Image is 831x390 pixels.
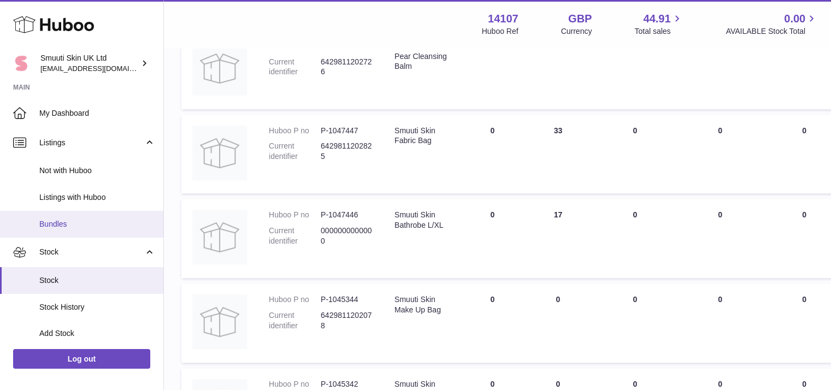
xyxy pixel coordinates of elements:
[591,283,679,363] td: 0
[13,55,30,72] img: Paivi.korvela@gmail.com
[488,11,518,26] strong: 14107
[269,226,321,246] dt: Current identifier
[269,210,321,220] dt: Huboo P no
[802,380,806,388] span: 0
[802,126,806,135] span: 0
[482,26,518,37] div: Huboo Ref
[679,115,761,194] td: 0
[321,294,373,305] dd: P-1045344
[321,57,373,78] dd: 6429811202726
[784,11,805,26] span: 0.00
[634,11,683,37] a: 44.91 Total sales
[459,115,525,194] td: 0
[459,30,525,109] td: 0
[394,41,449,72] div: Smuuti Skin Pear Cleansing Balm
[40,64,161,73] span: [EMAIL_ADDRESS][DOMAIN_NAME]
[192,41,247,96] img: product image
[321,379,373,389] dd: P-1045342
[459,283,525,363] td: 0
[39,138,144,148] span: Listings
[321,141,373,162] dd: 6429811202825
[726,26,818,37] span: AVAILABLE Stock Total
[568,11,592,26] strong: GBP
[525,115,591,194] td: 33
[39,302,155,312] span: Stock History
[39,108,155,119] span: My Dashboard
[802,210,806,219] span: 0
[802,295,806,304] span: 0
[561,26,592,37] div: Currency
[192,126,247,180] img: product image
[679,283,761,363] td: 0
[643,11,670,26] span: 44.91
[321,126,373,136] dd: P-1047447
[634,26,683,37] span: Total sales
[13,349,150,369] a: Log out
[321,210,373,220] dd: P-1047446
[679,199,761,278] td: 0
[39,192,155,203] span: Listings with Huboo
[525,199,591,278] td: 17
[525,30,591,109] td: 227
[321,226,373,246] dd: 0000000000000
[525,283,591,363] td: 0
[269,57,321,78] dt: Current identifier
[269,379,321,389] dt: Huboo P no
[394,294,449,315] div: Smuuti Skin Make Up Bag
[591,199,679,278] td: 0
[39,247,144,257] span: Stock
[269,126,321,136] dt: Huboo P no
[269,294,321,305] dt: Huboo P no
[40,53,139,74] div: Smuuti Skin UK Ltd
[269,310,321,331] dt: Current identifier
[39,219,155,229] span: Bundles
[321,310,373,331] dd: 6429811202078
[192,294,247,349] img: product image
[192,210,247,264] img: product image
[269,141,321,162] dt: Current identifier
[39,275,155,286] span: Stock
[591,115,679,194] td: 0
[802,42,806,50] span: 0
[39,166,155,176] span: Not with Huboo
[591,30,679,109] td: 0
[394,126,449,146] div: Smuuti Skin Fabric Bag
[394,210,449,231] div: Smuuti Skin Bathrobe L/XL
[726,11,818,37] a: 0.00 AVAILABLE Stock Total
[39,328,155,339] span: Add Stock
[459,199,525,278] td: 0
[679,30,761,109] td: 2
